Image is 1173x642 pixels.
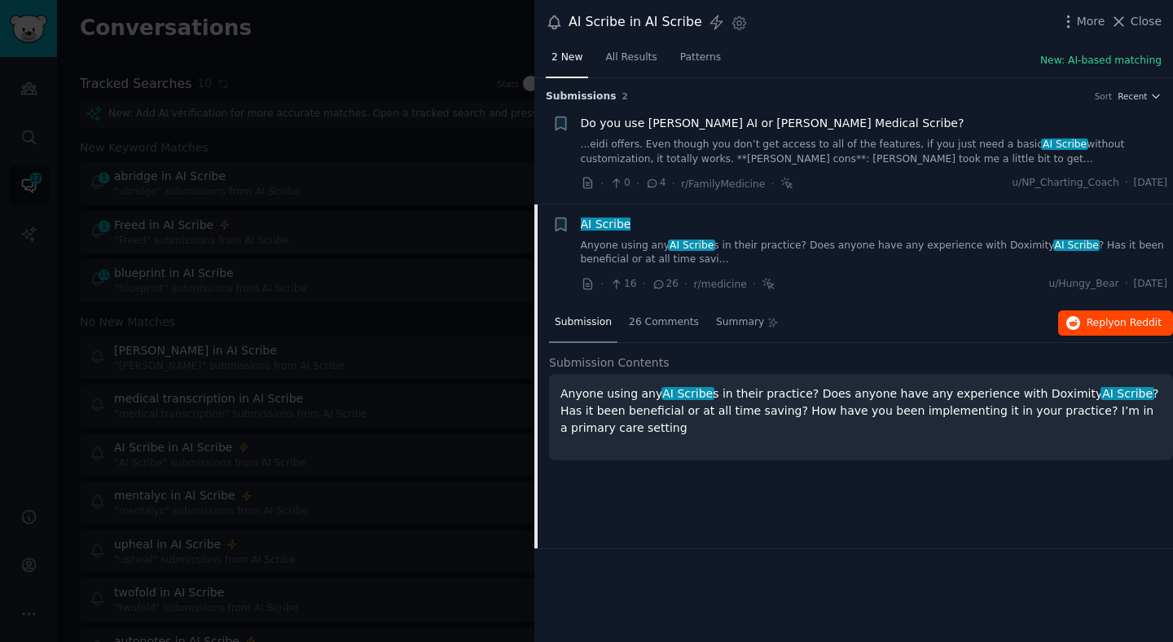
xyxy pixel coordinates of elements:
span: Recent [1118,90,1147,102]
span: 2 [622,91,628,101]
span: · [1125,176,1128,191]
div: Sort [1095,90,1113,102]
span: Summary [716,315,764,330]
span: · [771,175,774,192]
button: New: AI-based matching [1040,54,1162,68]
span: · [753,275,756,292]
span: 16 [609,277,636,292]
span: · [1125,277,1128,292]
span: Close [1131,13,1162,30]
span: AI Scribe [1041,139,1088,150]
span: Submission s [546,90,617,104]
a: Do you use [PERSON_NAME] AI or [PERSON_NAME] Medical Scribe? [581,115,964,132]
span: 26 [652,277,679,292]
a: All Results [600,45,662,78]
a: ...eidi offers. Even though you don’t get access to all of the features, if you just need a basic... [581,138,1168,166]
span: on Reddit [1114,317,1162,328]
a: Patterns [674,45,727,78]
span: AI Scribe [1053,240,1101,251]
span: · [684,275,688,292]
span: r/FamilyMedicine [681,178,765,190]
span: AI Scribe [1101,387,1153,400]
div: AI Scribe in AI Scribe [569,12,702,33]
span: · [672,175,675,192]
span: 0 [609,176,630,191]
span: AI Scribe [661,387,714,400]
span: u/Hungy_Bear [1048,277,1118,292]
span: Reply [1087,316,1162,331]
span: Submission [555,315,612,330]
span: · [643,275,646,292]
span: [DATE] [1134,176,1167,191]
button: Recent [1118,90,1162,102]
span: · [636,175,639,192]
span: u/NP_Charting_Coach [1012,176,1118,191]
span: [DATE] [1134,277,1167,292]
a: AI Scribe [581,216,631,233]
button: Replyon Reddit [1058,310,1173,336]
span: 26 Comments [629,315,699,330]
a: Anyone using anyAI Scribes in their practice? Does anyone have any experience with DoximityAI Scr... [581,239,1168,267]
span: 4 [645,176,666,191]
a: 2 New [546,45,588,78]
span: Patterns [680,51,721,65]
span: Submission Contents [549,354,670,372]
span: 2 New [551,51,582,65]
span: AI Scribe [579,218,632,231]
span: All Results [605,51,657,65]
p: Anyone using any s in their practice? Does anyone have any experience with Doximity ? Has it been... [560,385,1162,437]
span: · [600,175,604,192]
button: More [1060,13,1105,30]
span: AI Scribe [668,240,715,251]
span: More [1077,13,1105,30]
span: · [600,275,604,292]
span: r/medicine [694,279,747,290]
button: Close [1110,13,1162,30]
